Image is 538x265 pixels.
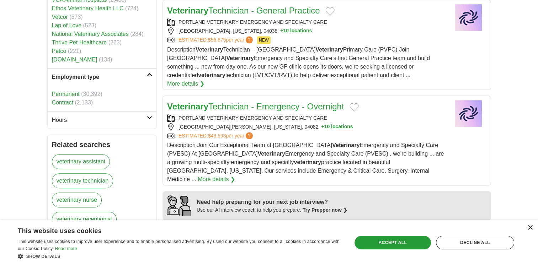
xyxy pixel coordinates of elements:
[52,73,147,81] h2: Employment type
[294,159,321,165] strong: veterinary
[167,6,208,15] strong: Veterinary
[52,99,73,106] a: Contract
[246,36,253,43] span: ?
[167,102,344,111] a: VeterinaryTechnician - Emergency - Overnight
[83,22,96,28] span: (523)
[99,56,112,63] span: (134)
[125,5,138,11] span: (724)
[52,22,82,28] a: Lap of Love
[527,225,533,231] div: Close
[52,14,68,20] a: Vetcor
[48,111,156,129] a: Hours
[208,37,226,43] span: $56,875
[75,99,93,106] span: (2,133)
[196,47,223,53] strong: Veterinary
[167,47,430,78] span: Description Technician – [GEOGRAPHIC_DATA] Primary Care (PVPC) Join [GEOGRAPHIC_DATA] Emergency a...
[18,253,342,260] div: Show details
[167,114,445,122] div: PORTLAND VETERINARY EMERGENCY AND SPECIALTY CARE
[451,100,486,127] img: Company logo
[52,212,117,227] a: veterinary receptionist
[197,198,347,206] div: Need help preparing for your next job interview?
[246,132,253,139] span: ?
[52,116,147,124] h2: Hours
[208,133,226,139] span: $43,593
[167,6,320,15] a: VeterinaryTechnician - General Practice
[179,132,254,140] a: ESTIMATED:$43,593per year?
[48,68,156,86] a: Employment type
[18,239,340,251] span: This website uses cookies to improve user experience and to enable personalised advertising. By u...
[52,48,66,54] a: Petco
[197,206,347,214] div: Use our AI interview coach to help you prepare.
[257,36,271,44] span: NEW
[167,102,208,111] strong: Veterinary
[26,254,60,259] span: Show details
[130,31,143,37] span: (284)
[52,91,80,97] a: Permanent
[52,5,124,11] a: Ethos Veterinary Health LLC
[167,123,445,131] div: [GEOGRAPHIC_DATA][PERSON_NAME], [US_STATE], 04082
[257,151,285,157] strong: Veterinary
[321,123,324,131] span: +
[436,236,514,249] div: Decline all
[52,154,110,169] a: veterinary assistant
[108,39,122,45] span: (263)
[81,91,102,97] span: (30,392)
[52,31,129,37] a: National Veterinary Associates
[18,225,324,235] div: This website uses cookies
[315,47,343,53] strong: Veterinary
[198,175,235,184] a: More details ❯
[167,27,445,35] div: [GEOGRAPHIC_DATA], [US_STATE], 04038
[303,207,347,213] a: Try Prepper now ❯
[179,36,254,44] a: ESTIMATED:$56,875per year?
[52,173,113,188] a: veterinary technician
[198,72,225,78] strong: veterinary
[325,7,335,16] button: Add to favorite jobs
[167,80,204,88] a: More details ❯
[52,193,102,207] a: veterinary nurse
[355,236,431,249] div: Accept all
[68,48,81,54] span: (221)
[350,103,359,112] button: Add to favorite jobs
[280,27,283,35] span: +
[69,14,82,20] span: (573)
[52,139,152,150] h2: Related searches
[451,4,486,31] img: Company logo
[52,39,107,45] a: Thrive Pet Healthcare
[52,56,97,63] a: [DOMAIN_NAME]
[167,142,444,182] span: Description Join Our Exceptional Team at [GEOGRAPHIC_DATA] Emergency and Specialty Care (PVESC) A...
[226,55,254,61] strong: Veterinary
[55,246,77,251] a: Read more, opens a new window
[280,27,312,35] button: +10 locations
[332,142,359,148] strong: Veterinary
[321,123,353,131] button: +10 locations
[167,18,445,26] div: PORTLAND VETERINARY EMERGENCY AND SPECIALTY CARE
